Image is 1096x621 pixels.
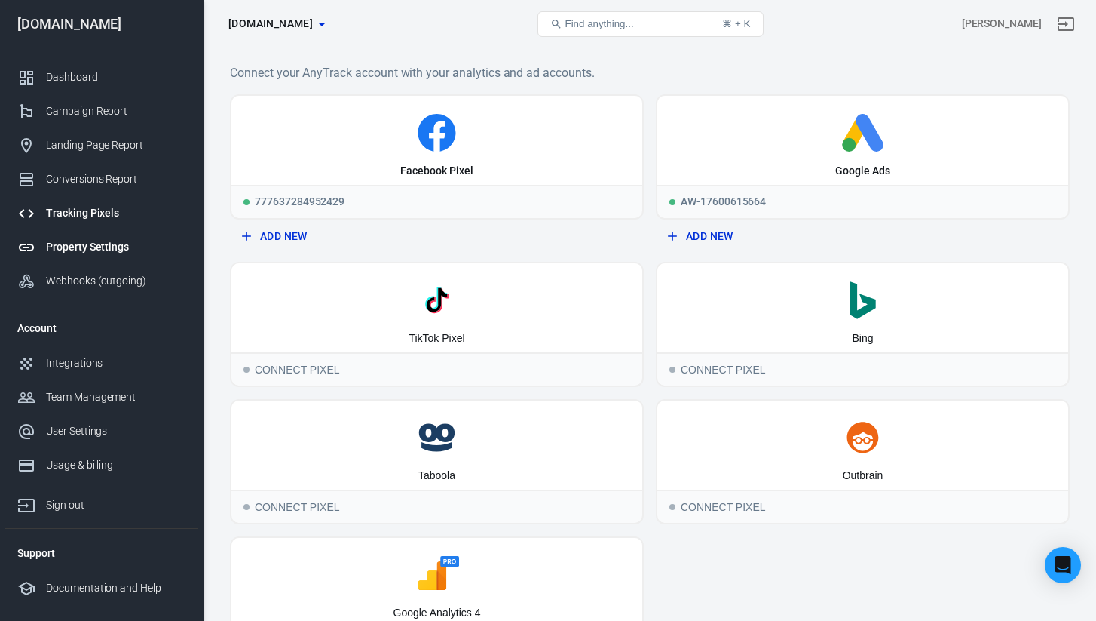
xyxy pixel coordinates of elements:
[236,223,638,251] button: Add New
[657,490,1068,523] div: Connect Pixel
[656,399,1070,524] button: OutbrainConnect PixelConnect Pixel
[835,164,890,179] div: Google Ads
[1048,6,1084,42] a: Sign out
[5,310,198,346] li: Account
[5,128,198,162] a: Landing Page Report
[537,11,764,37] button: Find anything...⌘ + K
[1045,547,1081,583] div: Open Intercom Messenger
[46,457,186,473] div: Usage & billing
[46,205,186,221] div: Tracking Pixels
[5,535,198,571] li: Support
[243,367,250,373] span: Connect Pixel
[669,199,675,205] span: Running
[46,497,186,513] div: Sign out
[46,580,186,596] div: Documentation and Help
[5,482,198,522] a: Sign out
[843,469,883,484] div: Outbrain
[722,18,750,29] div: ⌘ + K
[393,606,481,621] div: Google Analytics 4
[662,223,1064,251] button: Add New
[46,103,186,119] div: Campaign Report
[5,380,198,414] a: Team Management
[222,10,331,38] button: [DOMAIN_NAME]
[5,162,198,196] a: Conversions Report
[230,399,644,524] button: TaboolaConnect PixelConnect Pixel
[46,69,186,85] div: Dashboard
[962,16,1042,32] div: Account id: 7D9VSqxT
[230,63,1070,82] h6: Connect your AnyTrack account with your analytics and ad accounts.
[46,355,186,371] div: Integrations
[657,185,1068,218] div: AW-17600615664
[5,17,198,31] div: [DOMAIN_NAME]
[46,239,186,255] div: Property Settings
[5,230,198,264] a: Property Settings
[5,264,198,298] a: Webhooks (outgoing)
[46,423,186,439] div: User Settings
[669,504,675,510] span: Connect Pixel
[230,262,644,387] button: TikTok PixelConnect PixelConnect Pixel
[565,18,634,29] span: Find anything...
[243,199,250,205] span: Running
[5,414,198,448] a: User Settings
[231,185,642,218] div: 777637284952429
[231,490,642,523] div: Connect Pixel
[231,352,642,386] div: Connect Pixel
[46,389,186,405] div: Team Management
[243,504,250,510] span: Connect Pixel
[228,14,313,33] span: zurahome.es
[656,262,1070,387] button: BingConnect PixelConnect Pixel
[5,60,198,94] a: Dashboard
[669,367,675,373] span: Connect Pixel
[5,346,198,380] a: Integrations
[5,94,198,128] a: Campaign Report
[230,94,644,220] a: Facebook PixelRunning777637284952429
[418,469,455,484] div: Taboola
[852,331,873,346] div: Bing
[656,94,1070,220] a: Google AdsRunningAW-17600615664
[46,273,186,289] div: Webhooks (outgoing)
[46,137,186,153] div: Landing Page Report
[5,196,198,230] a: Tracking Pixels
[409,331,464,346] div: TikTok Pixel
[657,352,1068,386] div: Connect Pixel
[46,171,186,187] div: Conversions Report
[400,164,473,179] div: Facebook Pixel
[5,448,198,482] a: Usage & billing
